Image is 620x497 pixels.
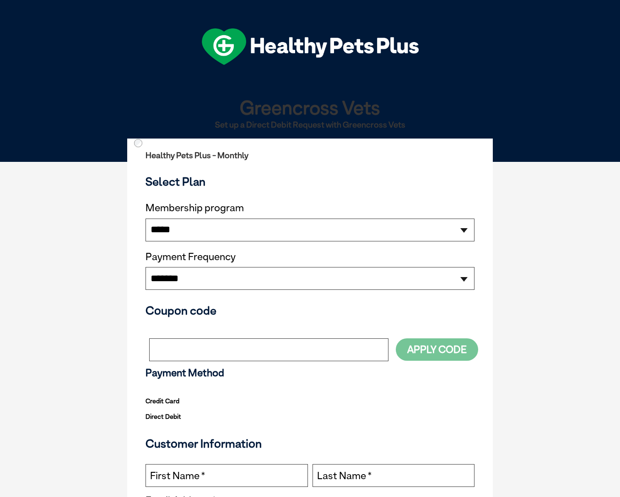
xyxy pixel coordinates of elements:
[146,304,474,317] h3: Coupon code
[146,151,474,160] h2: Healthy Pets Plus - Monthly
[146,175,474,188] h3: Select Plan
[146,367,474,379] h3: Payment Method
[131,97,489,118] h1: Greencross Vets
[146,411,181,422] label: Direct Debit
[150,470,205,482] label: First Name *
[146,395,179,407] label: Credit Card
[202,28,419,65] img: hpp-logo-landscape-green-white.png
[396,338,478,361] button: Apply Code
[131,120,489,129] h2: Set up a Direct Debit Request with Greencross Vets
[317,470,372,482] label: Last Name *
[146,437,474,450] h3: Customer Information
[134,139,142,147] input: Direct Debit
[146,202,474,214] label: Membership program
[146,251,236,263] label: Payment Frequency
